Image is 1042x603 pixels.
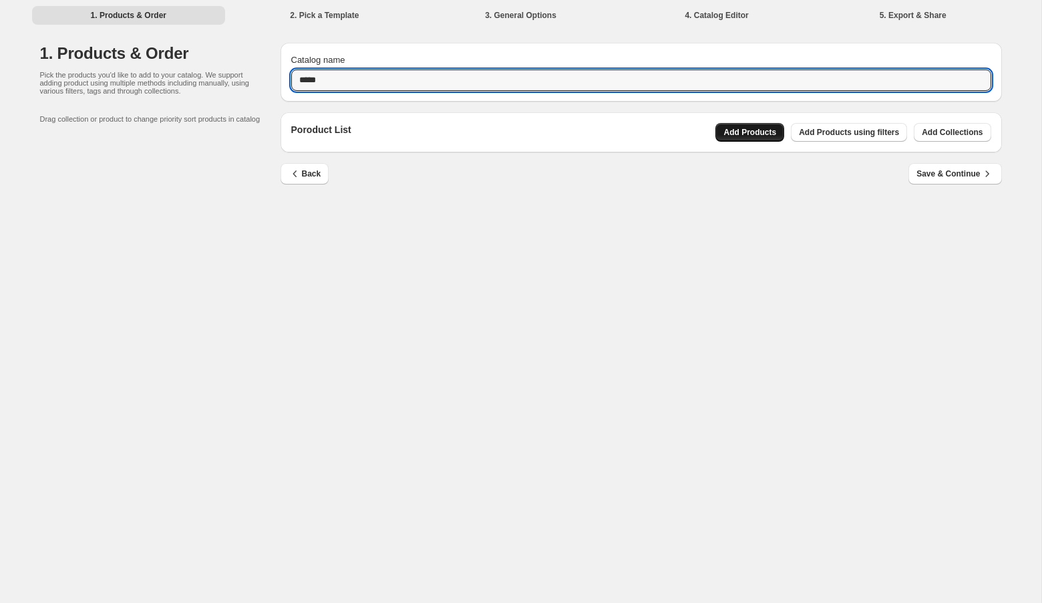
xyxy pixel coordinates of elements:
[922,127,983,138] span: Add Collections
[40,43,281,64] h1: 1. Products & Order
[799,127,899,138] span: Add Products using filters
[281,163,329,185] button: Back
[40,71,254,95] p: Pick the products you'd like to add to your catalog. We support adding product using multiple met...
[916,167,993,180] span: Save & Continue
[715,123,784,142] button: Add Products
[723,127,776,138] span: Add Products
[291,123,351,142] p: Poroduct List
[40,115,281,123] p: Drag collection or product to change priority sort products in catalog
[291,55,345,65] span: Catalog name
[914,123,991,142] button: Add Collections
[791,123,907,142] button: Add Products using filters
[908,163,1001,185] button: Save & Continue
[289,167,321,180] span: Back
